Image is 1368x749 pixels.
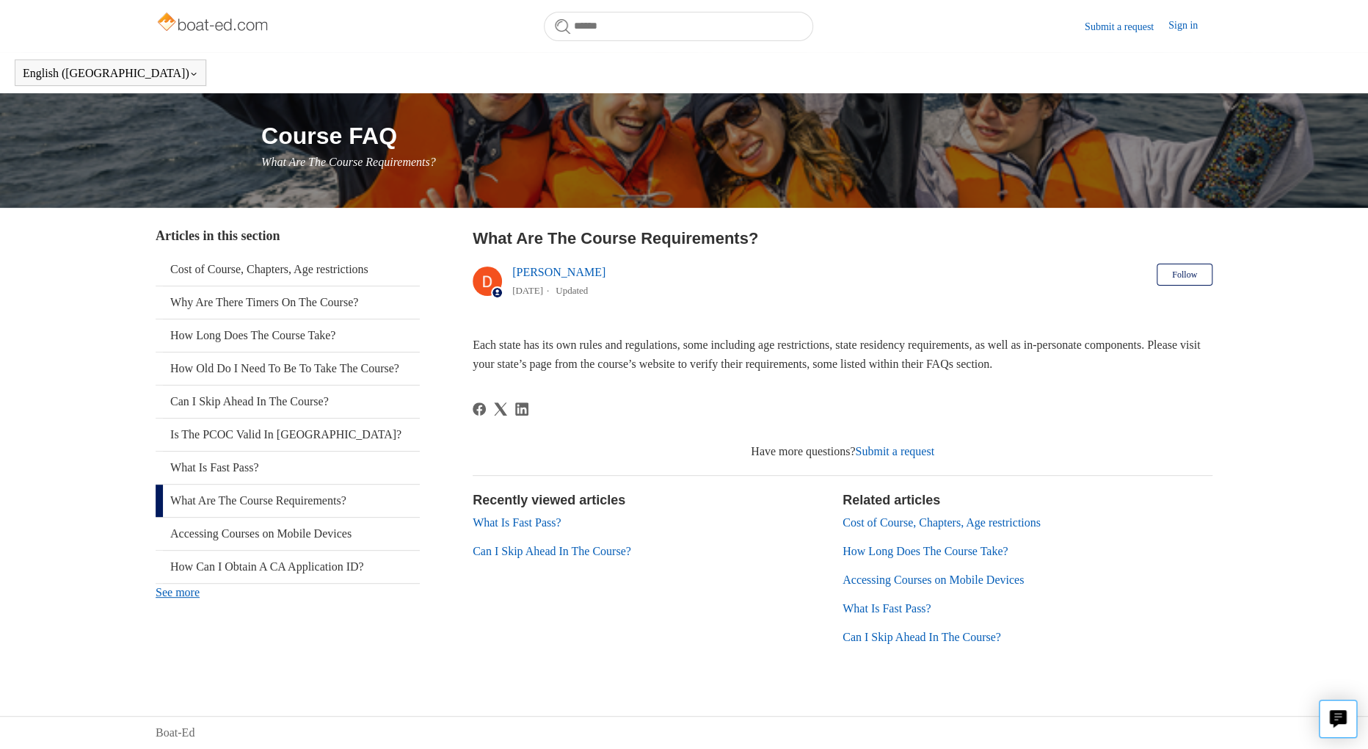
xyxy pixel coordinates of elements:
a: Can I Skip Ahead In The Course? [473,545,631,557]
a: Sign in [1168,18,1212,35]
input: Search [544,12,813,41]
h2: What Are The Course Requirements? [473,226,1212,250]
h1: Course FAQ [261,118,1212,153]
li: Updated [556,285,588,296]
a: Is The PCOC Valid In [GEOGRAPHIC_DATA]? [156,419,420,451]
span: Each state has its own rules and regulations, some including age restrictions, state residency re... [473,339,1200,370]
a: What Is Fast Pass? [473,516,561,529]
span: Articles in this section [156,228,280,243]
h2: Recently viewed articles [473,491,828,510]
span: What Are The Course Requirements? [261,156,436,168]
img: Boat-Ed Help Center home page [156,9,272,38]
a: What Is Fast Pass? [156,452,420,484]
a: [PERSON_NAME] [512,266,605,278]
a: See more [156,586,200,598]
a: What Are The Course Requirements? [156,485,420,517]
h2: Related articles [843,491,1212,510]
time: 03/01/2024, 13:04 [512,285,543,296]
a: Can I Skip Ahead In The Course? [843,631,1001,643]
a: Cost of Course, Chapters, Age restrictions [156,253,420,286]
a: X Corp [494,402,507,416]
a: Accessing Courses on Mobile Devices [156,518,420,550]
div: Have more questions? [473,443,1212,460]
button: Follow Article [1157,264,1212,286]
a: How Can I Obtain A CA Application ID? [156,551,420,583]
a: Can I Skip Ahead In The Course? [156,386,420,418]
a: How Old Do I Need To Be To Take The Course? [156,352,420,385]
svg: Share this page on Facebook [473,402,486,416]
svg: Share this page on LinkedIn [515,402,528,416]
svg: Share this page on X Corp [494,402,507,416]
a: Accessing Courses on Mobile Devices [843,573,1024,586]
a: Why Are There Timers On The Course? [156,286,420,319]
a: How Long Does The Course Take? [156,319,420,352]
a: Facebook [473,402,486,416]
a: Boat-Ed [156,724,194,742]
a: Submit a request [1085,19,1168,35]
a: Submit a request [855,445,934,457]
a: LinkedIn [515,402,528,416]
a: What Is Fast Pass? [843,602,931,615]
button: English ([GEOGRAPHIC_DATA]) [23,67,198,80]
a: Cost of Course, Chapters, Age restrictions [843,516,1041,529]
a: How Long Does The Course Take? [843,545,1008,557]
button: Live chat [1319,700,1357,738]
